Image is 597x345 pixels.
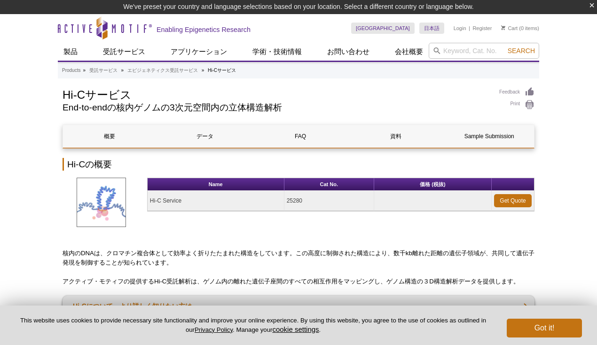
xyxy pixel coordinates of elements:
td: 25280 [284,191,374,211]
a: アプリケーション [165,43,233,61]
a: Register [472,25,492,31]
h2: Enabling Epigenetics Research [157,25,251,34]
a: Print [499,100,534,110]
a: Get Quote [494,194,532,207]
a: Login [454,25,466,31]
img: Your Cart [501,25,505,30]
a: Products [62,66,80,75]
a: Privacy Policy [195,326,233,333]
a: エピジェネティクス受託サービス [127,66,198,75]
button: cookie settings [272,325,319,333]
a: Feedback [499,87,534,97]
a: Sample Submission [445,125,534,148]
a: お問い合わせ [322,43,375,61]
p: アクティブ・モティフの提供するHi-C受託解析は、ゲノム内の離れた遺伝子座間のすべての相互作用をマッピングし、ゲノム構造の３D構造解析データを提供します。 [63,277,534,286]
button: Got it! [507,319,582,337]
a: 日本語 [419,23,444,34]
h1: Hi-Cサービス [63,87,490,101]
input: Keyword, Cat. No. [429,43,539,59]
a: 会社概要 [389,43,429,61]
p: 核内のDNAは、クロマチン複合体として効率よく折りたたまれた構造をしています。この高度に制御された構造により、数千kb離れた距離の遺伝子領域が、共同して遺伝子発現を制御することが知られています。 [63,249,534,267]
td: Hi-C Service [148,191,284,211]
th: Name [148,178,284,191]
span: Search [508,47,535,55]
li: » [121,68,124,73]
a: 受託サービス [89,66,118,75]
a: データ [158,125,251,148]
h2: Hi-Cの概要 [63,158,534,171]
a: 資料 [350,125,442,148]
a: 受託サービス [97,43,151,61]
li: » [83,68,86,73]
h2: End-to-endの核内ゲノムの3次元空間内の立体構造解析 [63,103,490,112]
a: 学術・技術情報 [247,43,307,61]
a: Cart [501,25,518,31]
th: Cat No. [284,178,374,191]
a: 製品 [58,43,83,61]
a: FAQ [254,125,346,148]
li: » [202,68,204,73]
li: Hi-Cサービス [208,68,236,73]
a: 概要 [63,125,156,148]
button: Search [505,47,538,55]
a: Hi-Cについて、より詳しく知りたい方は [63,296,534,316]
li: | [469,23,470,34]
th: 価格 (税抜) [374,178,492,191]
img: Hi-C Service [77,178,126,227]
a: [GEOGRAPHIC_DATA] [351,23,415,34]
p: This website uses cookies to provide necessary site functionality and improve your online experie... [15,316,491,334]
li: (0 items) [501,23,539,34]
